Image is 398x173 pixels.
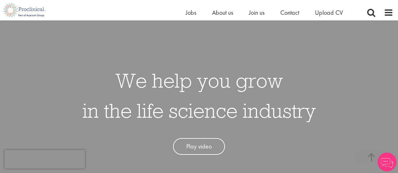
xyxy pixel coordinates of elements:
h1: We help you grow in the life science industry [82,65,316,126]
a: Join us [249,8,265,17]
img: Chatbot [378,153,396,171]
a: Upload CV [315,8,343,17]
a: Play video [173,138,225,155]
a: Jobs [186,8,196,17]
a: About us [212,8,233,17]
a: Contact [280,8,299,17]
